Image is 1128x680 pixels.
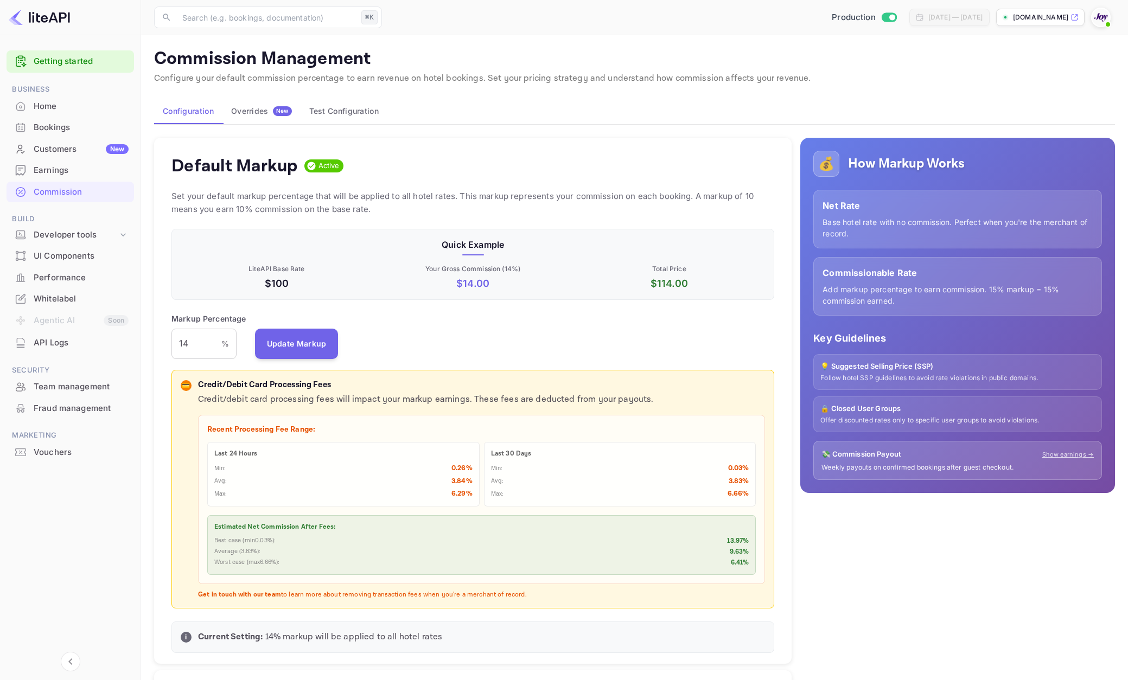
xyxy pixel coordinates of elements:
[181,264,373,274] p: LiteAPI Base Rate
[377,276,569,291] p: $ 14.00
[171,313,246,324] p: Markup Percentage
[727,536,749,546] p: 13.97 %
[34,55,129,68] a: Getting started
[451,489,473,499] p: 6.29 %
[198,591,281,599] strong: Get in touch with our team
[7,139,134,159] a: CustomersNew
[731,558,749,568] p: 6.41 %
[171,155,298,177] h4: Default Markup
[154,72,1115,85] p: Configure your default commission percentage to earn revenue on hotel bookings. Set your pricing ...
[198,631,263,643] strong: Current Setting:
[491,464,503,473] p: Min:
[7,117,134,137] a: Bookings
[7,442,134,462] a: Vouchers
[176,7,357,28] input: Search (e.g. bookings, documentation)
[823,266,1093,279] p: Commissionable Rate
[820,403,1095,414] p: 🔒 Closed User Groups
[171,190,774,216] p: Set your default markup percentage that will be applied to all hotel rates. This markup represent...
[214,536,276,546] p: Best case (min 0.03 %):
[491,490,504,499] p: Max:
[7,376,134,396] a: Team management
[361,10,378,24] div: ⌘K
[255,329,339,359] button: Update Markup
[198,631,765,644] p: 14 % markup will be applied to all hotel rates
[34,121,129,134] div: Bookings
[7,160,134,180] a: Earnings
[7,332,134,352] a: API Logs
[821,449,901,460] p: 💸 Commission Payout
[1042,450,1094,459] a: Show earnings →
[823,284,1093,306] p: Add markup percentage to earn commission. 15% markup = 15% commission earned.
[34,250,129,262] div: UI Components
[451,476,473,487] p: 3.84 %
[7,398,134,419] div: Fraud management
[207,424,756,435] p: Recent Processing Fee Range:
[848,155,965,172] h5: How Markup Works
[7,398,134,418] a: Fraud management
[7,160,134,181] div: Earnings
[7,182,134,202] a: Commission
[730,547,749,557] p: 9.63 %
[214,449,473,459] p: Last 24 Hours
[214,477,227,486] p: Avg:
[7,376,134,397] div: Team management
[214,522,749,532] p: Estimated Net Commission After Fees:
[491,477,504,486] p: Avg:
[729,476,749,487] p: 3.83 %
[7,429,134,441] span: Marketing
[61,652,80,671] button: Collapse navigation
[451,463,473,474] p: 0.26 %
[34,272,129,284] div: Performance
[214,547,260,556] p: Average ( 3.83 %):
[7,246,134,266] a: UI Components
[823,199,1093,212] p: Net Rate
[34,293,129,305] div: Whitelabel
[7,117,134,138] div: Bookings
[34,186,129,198] div: Commission
[214,490,227,499] p: Max:
[832,11,876,24] span: Production
[221,338,229,349] p: %
[231,106,292,116] div: Overrides
[7,96,134,117] div: Home
[185,632,187,642] p: i
[813,331,1102,345] p: Key Guidelines
[7,332,134,354] div: API Logs
[181,238,765,251] p: Quick Example
[7,226,134,245] div: Developer tools
[573,264,766,274] p: Total Price
[7,288,134,309] a: Whitelabel
[198,591,765,600] p: to learn more about removing transaction fees when you're a merchant of record.
[34,229,118,241] div: Developer tools
[7,50,134,73] div: Getting started
[7,84,134,95] span: Business
[7,139,134,160] div: CustomersNew
[154,98,222,124] button: Configuration
[273,107,292,114] span: New
[181,276,373,291] p: $100
[377,264,569,274] p: Your Gross Commission ( 14 %)
[820,416,1095,425] p: Offer discounted rates only to specific user groups to avoid violations.
[7,364,134,376] span: Security
[1013,12,1068,22] p: [DOMAIN_NAME]
[9,9,70,26] img: LiteAPI logo
[34,446,129,459] div: Vouchers
[198,379,765,392] p: Credit/Debit Card Processing Fees
[182,381,190,390] p: 💳
[7,182,134,203] div: Commission
[214,464,226,473] p: Min:
[7,246,134,267] div: UI Components
[171,329,221,359] input: 0
[34,337,129,349] div: API Logs
[34,381,129,393] div: Team management
[34,100,129,113] div: Home
[1092,9,1110,26] img: With Joy
[7,267,134,287] a: Performance
[821,463,1094,472] p: Weekly payouts on confirmed bookings after guest checkout.
[198,393,765,406] p: Credit/debit card processing fees will impact your markup earnings. These fees are deducted from ...
[818,154,834,174] p: 💰
[314,161,344,171] span: Active
[34,164,129,177] div: Earnings
[7,96,134,116] a: Home
[573,276,766,291] p: $ 114.00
